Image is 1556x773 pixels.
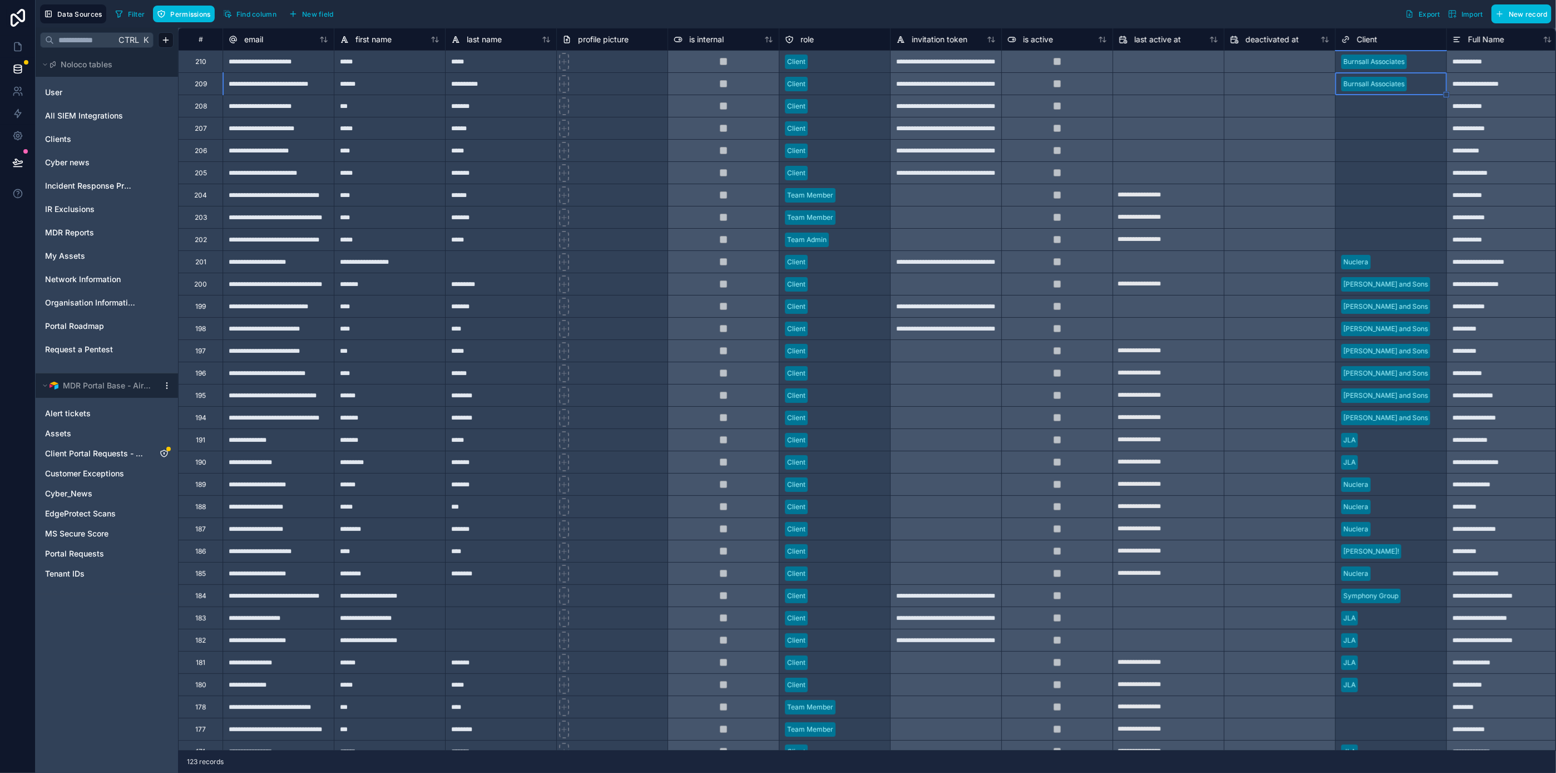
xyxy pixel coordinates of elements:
[787,168,806,178] div: Client
[195,547,206,556] div: 186
[195,592,206,600] div: 184
[45,204,135,215] a: IR Exclusions
[187,35,214,43] div: #
[40,83,174,101] div: User
[787,747,806,757] div: Client
[45,134,71,145] span: Clients
[195,636,206,645] div: 182
[153,6,214,22] button: Permissions
[45,448,146,459] a: Client Portal Requests - Sync from [GEOGRAPHIC_DATA]
[195,503,206,511] div: 188
[45,488,92,499] span: Cyber_News
[170,10,210,18] span: Permissions
[195,169,207,178] div: 205
[195,146,207,155] div: 206
[45,157,90,168] span: Cyber news
[787,146,806,156] div: Client
[1343,435,1356,445] div: JLA
[40,378,158,393] button: Airtable LogoMDR Portal Base - Airtable
[195,413,206,422] div: 194
[1343,324,1428,334] div: [PERSON_NAME] and Sons
[45,274,121,285] span: Network Information
[787,591,806,601] div: Client
[1343,57,1405,67] div: Burnsall Associates
[61,59,112,70] span: Noloco tables
[787,257,806,267] div: Client
[45,508,116,519] span: EdgeProtect Scans
[45,227,135,238] a: MDR Reports
[45,568,85,579] span: Tenant IDs
[45,408,91,419] span: Alert tickets
[45,227,94,238] span: MDR Reports
[40,505,174,523] div: EdgeProtect Scans
[40,317,174,335] div: Portal Roadmap
[195,614,206,623] div: 183
[40,425,174,442] div: Assets
[40,545,174,563] div: Portal Requests
[40,405,174,422] div: Alert tickets
[195,725,206,734] div: 177
[1343,680,1356,690] div: JLA
[40,485,174,503] div: Cyber_News
[1343,368,1428,378] div: [PERSON_NAME] and Sons
[787,124,806,134] div: Client
[787,680,806,690] div: Client
[355,34,392,45] span: first name
[1357,34,1377,45] span: Client
[787,702,833,712] div: Team Member
[195,235,207,244] div: 202
[45,548,146,559] a: Portal Requests
[195,681,206,690] div: 180
[1343,279,1428,289] div: [PERSON_NAME] and Sons
[787,502,806,512] div: Client
[45,134,135,145] a: Clients
[111,6,149,22] button: Filter
[236,10,276,18] span: Find column
[195,525,206,534] div: 187
[45,428,71,439] span: Assets
[57,10,102,18] span: Data Sources
[787,658,806,668] div: Client
[194,191,207,200] div: 204
[1343,524,1369,534] div: Nuclera
[787,79,806,89] div: Client
[45,297,135,308] a: Organisation Information
[195,480,206,489] div: 189
[45,468,124,479] span: Customer Exceptions
[45,180,135,191] a: Incident Response Preference
[196,658,205,667] div: 181
[40,341,174,358] div: Request a Pentest
[45,87,62,98] span: User
[45,110,123,121] span: All SIEM Integrations
[1343,569,1369,579] div: Nuclera
[787,235,827,245] div: Team Admin
[45,528,146,539] a: MS Secure Score
[787,725,833,735] div: Team Member
[45,408,146,419] a: Alert tickets
[467,34,502,45] span: last name
[1023,34,1053,45] span: is active
[195,569,206,578] div: 185
[1468,34,1504,45] span: Full Name
[45,528,108,539] span: MS Secure Score
[1343,480,1369,490] div: Nuclera
[787,413,806,423] div: Client
[912,34,967,45] span: invitation token
[1487,4,1552,23] a: New record
[195,324,206,333] div: 198
[787,346,806,356] div: Client
[1343,79,1405,89] div: Burnsall Associates
[40,247,174,265] div: My Assets
[40,4,106,23] button: Data Sources
[45,488,146,499] a: Cyber_News
[1343,747,1356,757] div: JLA
[45,157,135,168] a: Cyber news
[195,80,207,88] div: 209
[1343,302,1428,312] div: [PERSON_NAME] and Sons
[45,568,146,579] a: Tenant IDs
[787,480,806,490] div: Client
[195,391,206,400] div: 195
[195,258,206,267] div: 201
